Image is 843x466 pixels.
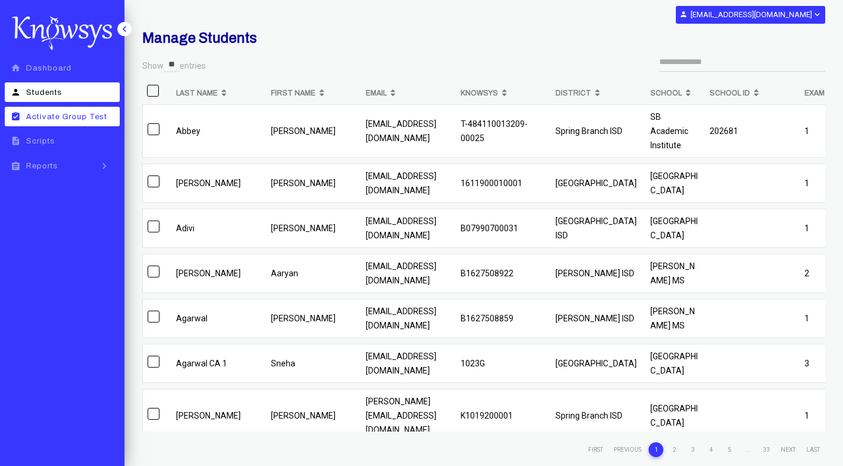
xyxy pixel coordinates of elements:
[176,124,261,138] p: Abbey
[777,443,799,457] li: Next
[366,394,451,437] p: [PERSON_NAME][EMAIL_ADDRESS][DOMAIN_NAME]
[685,442,700,457] li: 3
[555,311,641,325] p: [PERSON_NAME] ISD
[555,124,641,138] p: Spring Branch ISD
[8,87,23,97] i: person
[271,266,356,280] p: Aaryan
[461,86,498,100] b: Knowsys
[95,160,113,172] i: keyboard_arrow_right
[667,442,682,457] li: 2
[555,266,641,280] p: [PERSON_NAME] ISD
[812,9,821,20] i: expand_more
[26,113,107,121] span: Activate Group Test
[119,23,130,35] i: keyboard_arrow_left
[722,442,737,457] li: 5
[650,86,682,100] b: School
[650,214,700,242] p: [GEOGRAPHIC_DATA]
[555,408,641,423] p: Spring Branch ISD
[461,117,546,145] p: T-484110013209-00025
[650,259,700,288] p: [PERSON_NAME] MS
[271,124,356,138] p: [PERSON_NAME]
[650,110,700,152] p: SB Academic Institute
[759,442,774,457] li: 33
[271,221,356,235] p: [PERSON_NAME]
[366,259,451,288] p: [EMAIL_ADDRESS][DOMAIN_NAME]
[366,214,451,242] p: [EMAIL_ADDRESS][DOMAIN_NAME]
[366,349,451,378] p: [EMAIL_ADDRESS][DOMAIN_NAME]
[176,86,218,100] b: Last Name
[8,136,23,146] i: description
[704,442,719,457] li: 4
[26,137,55,145] span: Scripts
[176,356,261,371] p: Agarwal CA 1
[461,176,546,190] p: 1611900010001
[8,63,23,73] i: home
[142,60,164,72] label: Show
[176,311,261,325] p: Agarwal
[271,408,356,423] p: [PERSON_NAME]
[555,214,641,242] p: [GEOGRAPHIC_DATA] ISD
[271,356,356,371] p: Sneha
[461,311,546,325] p: B1627508859
[8,111,23,122] i: assignment_turned_in
[271,176,356,190] p: [PERSON_NAME]
[710,124,795,138] p: 202681
[555,176,641,190] p: [GEOGRAPHIC_DATA]
[366,304,451,333] p: [EMAIL_ADDRESS][DOMAIN_NAME]
[26,162,58,170] span: Reports
[176,221,261,235] p: Adivi
[26,64,72,72] span: Dashboard
[691,10,812,19] b: [EMAIL_ADDRESS][DOMAIN_NAME]
[180,60,206,72] label: entries
[176,176,261,190] p: [PERSON_NAME]
[555,356,641,371] p: [GEOGRAPHIC_DATA]
[26,88,62,97] span: Students
[650,401,700,430] p: [GEOGRAPHIC_DATA]
[8,161,23,171] i: assignment
[461,356,546,371] p: 1023G
[461,408,546,423] p: K1019200001
[366,169,451,197] p: [EMAIL_ADDRESS][DOMAIN_NAME]
[176,408,261,423] p: [PERSON_NAME]
[650,304,700,333] p: [PERSON_NAME] MS
[366,117,451,145] p: [EMAIL_ADDRESS][DOMAIN_NAME]
[142,30,257,46] b: Manage Students
[679,10,688,18] i: person
[710,86,750,100] b: School ID
[461,266,546,280] p: B1627508922
[461,221,546,235] p: B07990700031
[650,169,700,197] p: [GEOGRAPHIC_DATA]
[176,266,261,280] p: [PERSON_NAME]
[650,349,700,378] p: [GEOGRAPHIC_DATA]
[271,311,356,325] p: [PERSON_NAME]
[803,443,823,457] li: Last
[271,86,315,100] b: First Name
[555,86,591,100] b: District
[366,86,387,100] b: Email
[649,442,663,457] li: 1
